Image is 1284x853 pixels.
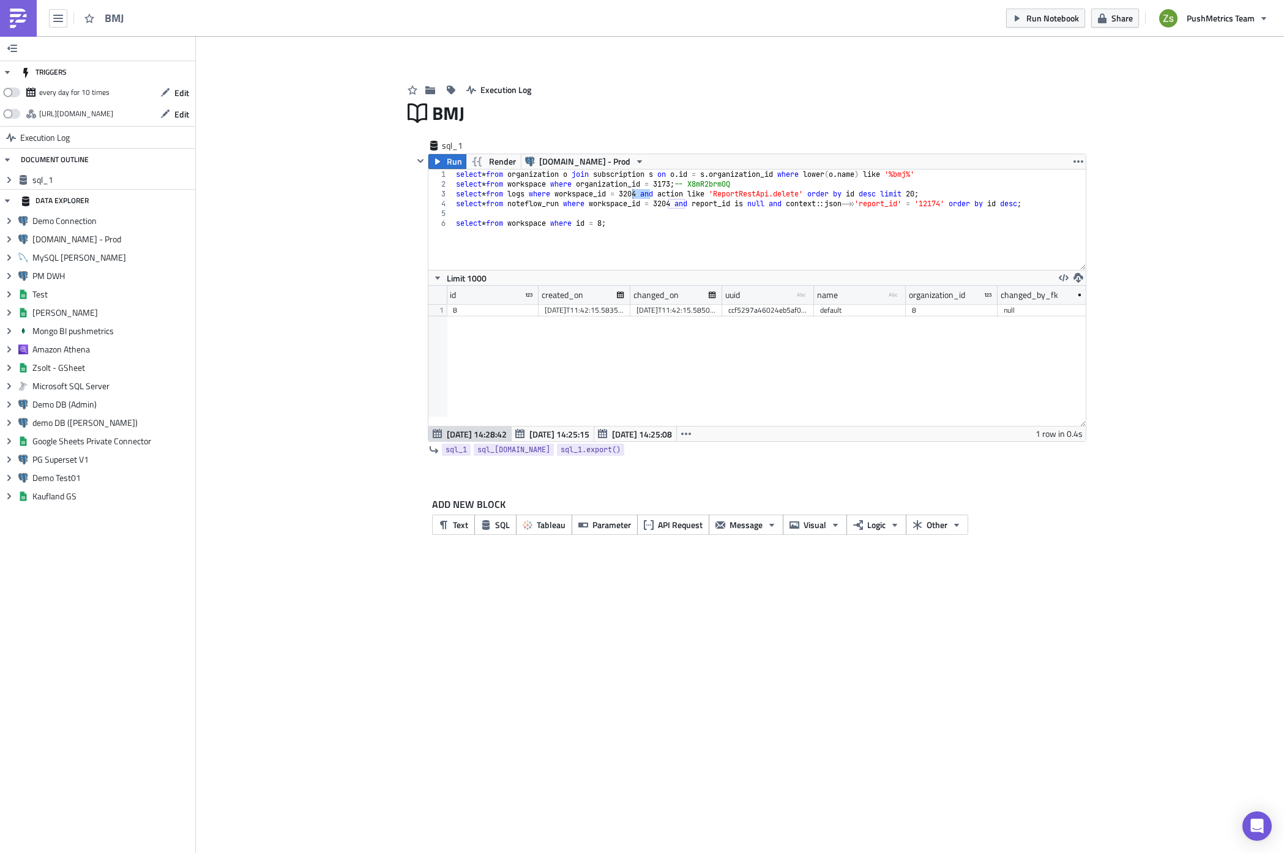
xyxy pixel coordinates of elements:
span: Google Sheets Private Connector [32,436,192,447]
span: [DATE] 14:25:15 [529,428,589,441]
button: Other [906,515,968,535]
button: Parameter [572,515,638,535]
div: 1 row in 0.4s [1036,426,1083,441]
span: Render [489,154,516,169]
span: MySQL [PERSON_NAME] [32,252,192,263]
span: BMJ [105,10,154,26]
span: PM DWH [32,270,192,281]
span: Amazon Athena [32,344,192,355]
div: DOCUMENT OUTLINE [21,149,89,171]
label: ADD NEW BLOCK [432,497,1077,512]
span: API Request [658,518,703,531]
button: Message [709,515,783,535]
div: 1 [428,169,454,179]
button: Logic [846,515,906,535]
span: Message [730,518,763,531]
button: API Request [637,515,709,535]
div: 8 [912,304,991,316]
span: Tableau [537,518,565,531]
span: Edit [174,108,189,121]
span: sql_1.export() [561,444,621,456]
button: Share [1091,9,1139,28]
button: Edit [154,105,195,124]
span: demo DB ([PERSON_NAME]) [32,417,192,428]
span: Execution Log [20,127,70,149]
button: PushMetrics Team [1152,5,1275,32]
div: null [1004,304,1083,316]
a: sql_1.export() [557,444,624,456]
span: sql_[DOMAIN_NAME] [477,444,550,456]
div: ccf5297a46024eb5af0f805582a5fa85 [728,304,808,316]
div: changed_by_fk [1001,286,1058,304]
span: Demo Connection [32,215,192,226]
div: default [820,304,900,316]
span: Zsolt - GSheet [32,362,192,373]
div: name [817,286,838,304]
div: 5 [428,209,454,218]
img: PushMetrics [9,9,28,28]
div: 3 [428,189,454,199]
button: Run Notebook [1006,9,1085,28]
div: TRIGGERS [21,61,67,83]
a: sql_1 [442,444,471,456]
span: Logic [867,518,886,531]
img: Avatar [1158,8,1179,29]
div: uuid [725,286,740,304]
span: sql_1 [442,140,491,152]
div: https://pushmetrics.io/api/v1/report/OzoPpVqoKa/webhook?token=70f35ba089a5403e9cebf240a27b65b4 [39,105,113,123]
div: [DATE]T11:42:15.583520 [545,304,624,316]
span: [DOMAIN_NAME] - Prod [539,154,630,169]
span: Parameter [592,518,631,531]
button: Text [432,515,475,535]
div: id [450,286,456,304]
span: PG Superset V1 [32,454,192,465]
span: Microsoft SQL Server [32,381,192,392]
span: Kaufland GS [32,491,192,502]
span: Share [1111,12,1133,24]
div: Open Intercom Messenger [1242,811,1272,841]
button: Visual [783,515,847,535]
span: BMJ [432,100,481,127]
span: Demo Test01 [32,472,192,483]
span: [DOMAIN_NAME] - Prod [32,234,192,245]
span: Demo DB (Admin) [32,399,192,410]
span: Text [453,518,468,531]
button: Tableau [516,515,572,535]
span: [DATE] 14:25:08 [612,428,672,441]
button: [DATE] 14:25:08 [594,426,677,441]
a: sql_[DOMAIN_NAME] [474,444,554,456]
div: DATA EXPLORER [21,190,89,212]
button: Limit 1000 [428,270,491,285]
div: 2 [428,179,454,189]
button: SQL [474,515,517,535]
span: Execution Log [480,83,531,96]
span: sql_1 [446,444,467,456]
div: 8 [453,304,532,316]
div: 4 [428,199,454,209]
span: Limit 1000 [447,272,487,285]
span: Run [447,154,462,169]
button: [DOMAIN_NAME] - Prod [521,154,649,169]
div: changed_on [633,286,679,304]
div: organization_id [909,286,965,304]
span: Edit [174,86,189,99]
button: Run [428,154,466,169]
span: Test [32,289,192,300]
div: [DATE]T11:42:15.585063 [636,304,716,316]
button: [DATE] 14:28:42 [428,426,512,441]
button: Render [466,154,521,169]
button: Execution Log [460,80,537,99]
span: PushMetrics Team [1187,12,1255,24]
div: every day for 10 times [39,83,110,102]
span: Run Notebook [1026,12,1079,24]
button: Edit [154,83,195,102]
span: Visual [804,518,826,531]
div: 6 [428,218,454,228]
span: [PERSON_NAME] [32,307,192,318]
span: SQL [495,518,510,531]
span: sql_1 [32,174,192,185]
button: Hide content [413,154,428,168]
span: [DATE] 14:28:42 [447,428,507,441]
div: created_on [542,286,583,304]
span: Mongo BI pushmetrics [32,326,192,337]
